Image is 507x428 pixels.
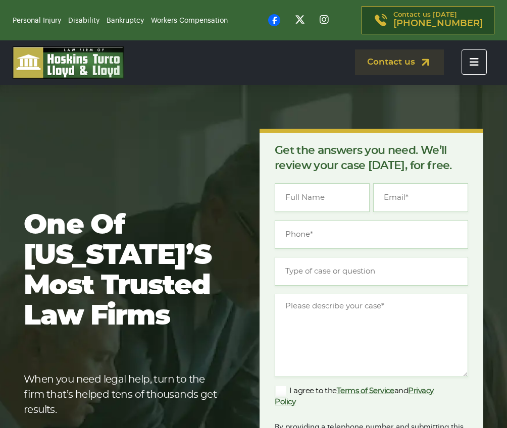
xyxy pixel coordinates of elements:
[362,6,494,34] a: Contact us [DATE][PHONE_NUMBER]
[393,12,483,29] p: Contact us [DATE]
[24,210,227,332] h1: One of [US_STATE]’s most trusted law firms
[275,183,370,212] input: Full Name
[275,143,468,173] p: Get the answers you need. We’ll review your case [DATE], for free.
[68,17,99,24] a: Disability
[13,17,61,24] a: Personal Injury
[13,46,124,79] img: logo
[24,372,227,417] p: When you need legal help, turn to the firm that’s helped tens of thousands get results.
[373,183,468,212] input: Email*
[151,17,228,24] a: Workers Compensation
[337,387,394,395] a: Terms of Service
[275,385,452,407] label: I agree to the and
[107,17,144,24] a: Bankruptcy
[355,49,444,75] a: Contact us
[275,220,468,249] input: Phone*
[462,49,487,75] button: Toggle navigation
[393,19,483,29] span: [PHONE_NUMBER]
[275,257,468,286] input: Type of case or question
